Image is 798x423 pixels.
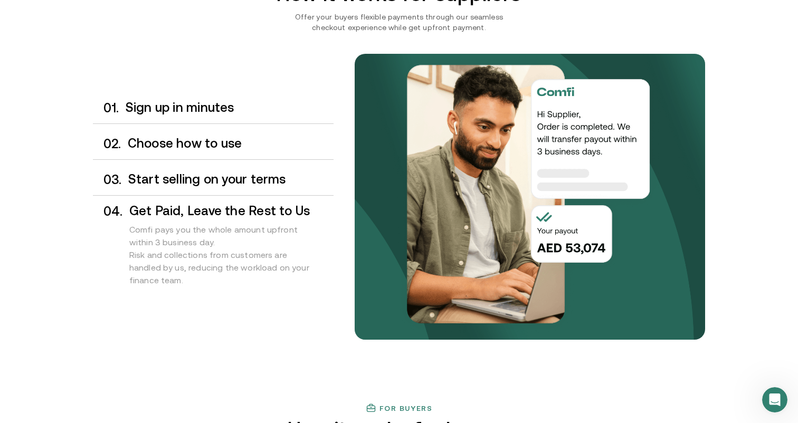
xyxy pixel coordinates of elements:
div: 0 2 . [93,137,121,151]
div: 0 3 . [93,172,122,187]
img: Your payments collected on time. [391,49,666,339]
div: 0 1 . [93,101,119,115]
p: Offer your buyers flexible payments through our seamless checkout experience while get upfront pa... [279,12,519,33]
div: 0 4 . [93,204,123,297]
iframe: Intercom live chat [762,387,787,412]
img: bg [355,54,705,340]
img: finance [366,403,376,414]
h3: Choose how to use [128,137,334,150]
h3: Sign up in minutes [126,101,334,114]
h3: For buyers [379,404,433,412]
div: Comfi pays you the whole amount upfront within 3 business day. Risk and collections from customer... [129,218,334,297]
h3: Get Paid, Leave the Rest to Us [129,204,334,218]
h3: Start selling on your terms [128,172,334,186]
